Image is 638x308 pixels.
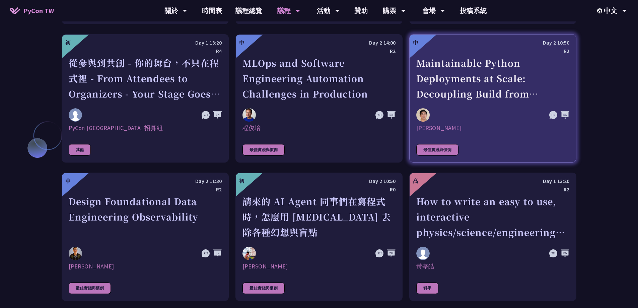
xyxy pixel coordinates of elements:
div: 程俊培 [242,124,396,132]
a: 中 Day 2 10:50 R2 Maintainable Python Deployments at Scale: Decoupling Build from Runtime Justin L... [409,34,576,163]
div: 中 [239,39,244,47]
div: R4 [69,47,222,55]
div: 從參與到共創 - 你的舞台，不只在程式裡 - From Attendees to Organizers - Your Stage Goes Beyond Code [69,55,222,102]
div: Day 1 13:20 [416,177,569,185]
div: 初 [239,177,244,185]
div: Day 2 11:30 [69,177,222,185]
a: 初 Day 2 10:50 R0 請來的 AI Agent 同事們在寫程式時，怎麼用 [MEDICAL_DATA] 去除各種幻想與盲點 Keith Yang [PERSON_NAME] 最佳實踐與慣例 [235,173,403,301]
div: R2 [242,47,396,55]
img: 程俊培 [242,108,256,122]
div: 最佳實踐與慣例 [242,144,285,156]
div: R2 [416,185,569,194]
img: 黃亭皓 [416,247,430,260]
div: 科學 [416,283,438,294]
a: 中 Day 2 14:00 R2 MLOps and Software Engineering Automation Challenges in Production 程俊培 程俊培 最佳實踐與慣例 [235,34,403,163]
div: Day 2 10:50 [242,177,396,185]
div: [PERSON_NAME] [242,262,396,270]
span: PyCon TW [23,6,54,16]
div: 最佳實踐與慣例 [69,283,111,294]
div: 黃亭皓 [416,262,569,270]
img: PyCon Taiwan 招募組 [69,108,82,122]
div: Maintainable Python Deployments at Scale: Decoupling Build from Runtime [416,55,569,102]
div: 最佳實踐與慣例 [416,144,458,156]
a: PyCon TW [3,2,61,19]
div: Day 2 10:50 [416,39,569,47]
a: 高 Day 1 13:20 R2 How to write an easy to use, interactive physics/science/engineering simulator l... [409,173,576,301]
div: 中 [413,39,418,47]
div: 高 [413,177,418,185]
div: 初 [65,39,71,47]
img: Shuhsi Lin [69,247,82,260]
div: [PERSON_NAME] [69,262,222,270]
div: R0 [242,185,396,194]
a: 初 Day 1 13:20 R4 從參與到共創 - 你的舞台，不只在程式裡 - From Attendees to Organizers - Your Stage Goes Beyond Cod... [62,34,229,163]
img: Justin Lee [416,108,430,122]
div: R2 [69,185,222,194]
img: Home icon of PyCon TW 2025 [10,7,20,14]
img: Locale Icon [597,8,604,13]
div: How to write an easy to use, interactive physics/science/engineering simulator leveraging ctypes,... [416,194,569,240]
a: 中 Day 2 11:30 R2 Design Foundational Data Engineering Observability Shuhsi Lin [PERSON_NAME] 最佳實踐與慣例 [62,173,229,301]
div: 其他 [69,144,91,156]
div: PyCon [GEOGRAPHIC_DATA] 招募組 [69,124,222,132]
div: R2 [416,47,569,55]
div: MLOps and Software Engineering Automation Challenges in Production [242,55,396,102]
div: Day 2 14:00 [242,39,396,47]
div: Design Foundational Data Engineering Observability [69,194,222,240]
div: 請來的 AI Agent 同事們在寫程式時，怎麼用 [MEDICAL_DATA] 去除各種幻想與盲點 [242,194,396,240]
img: Keith Yang [242,247,256,260]
div: 最佳實踐與慣例 [242,283,285,294]
div: Day 1 13:20 [69,39,222,47]
div: [PERSON_NAME] [416,124,569,132]
div: 中 [65,177,71,185]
